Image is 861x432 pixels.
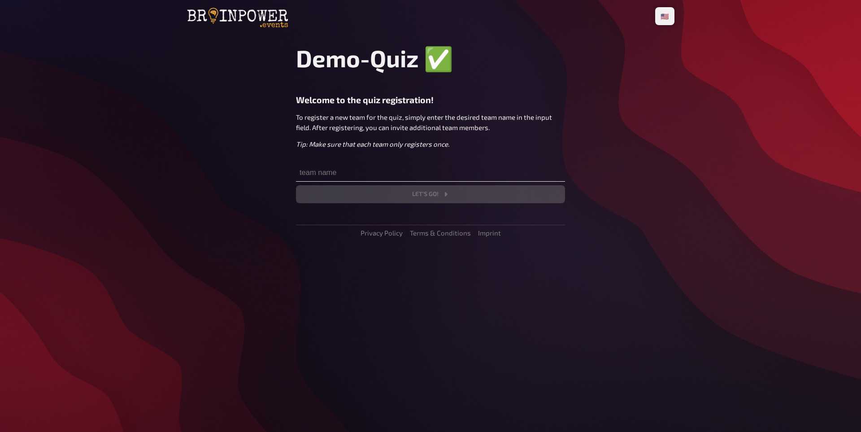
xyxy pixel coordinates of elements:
input: team name [296,164,565,182]
p: To register a new team for the quiz, simply enter the desired team name in the input field. After... [296,112,565,132]
h1: Demo-Quiz ✅​ [296,44,565,73]
a: Imprint [478,229,501,237]
h3: Welcome to the quiz registration! [296,95,565,105]
a: Terms & Conditions [410,229,471,237]
i: Tip: Make sure that each team only registers once. [296,140,449,148]
button: Let's go! [296,185,565,203]
a: Privacy Policy [361,229,403,237]
li: 🇺🇸 [657,9,673,23]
